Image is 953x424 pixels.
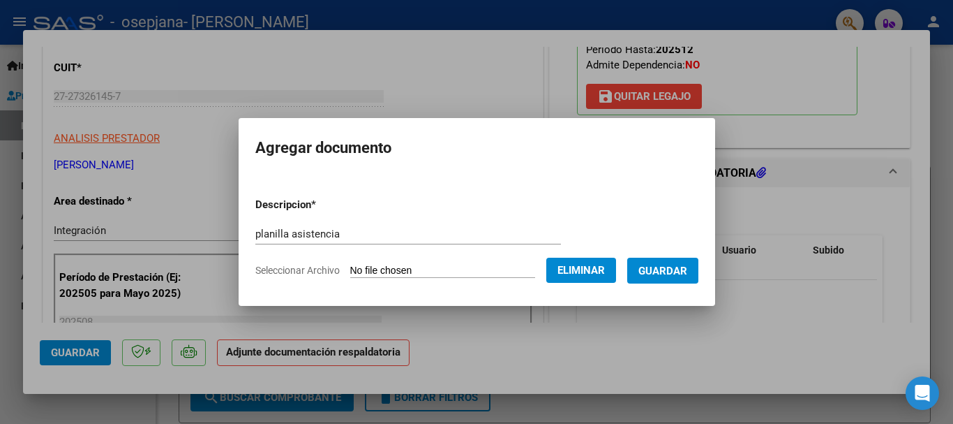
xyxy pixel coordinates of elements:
span: Eliminar [557,264,605,277]
button: Eliminar [546,258,616,283]
span: Guardar [638,265,687,277]
p: Descripcion [255,197,389,213]
button: Guardar [627,258,698,284]
h2: Agregar documento [255,135,698,161]
div: Open Intercom Messenger [906,377,939,410]
span: Seleccionar Archivo [255,265,340,276]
